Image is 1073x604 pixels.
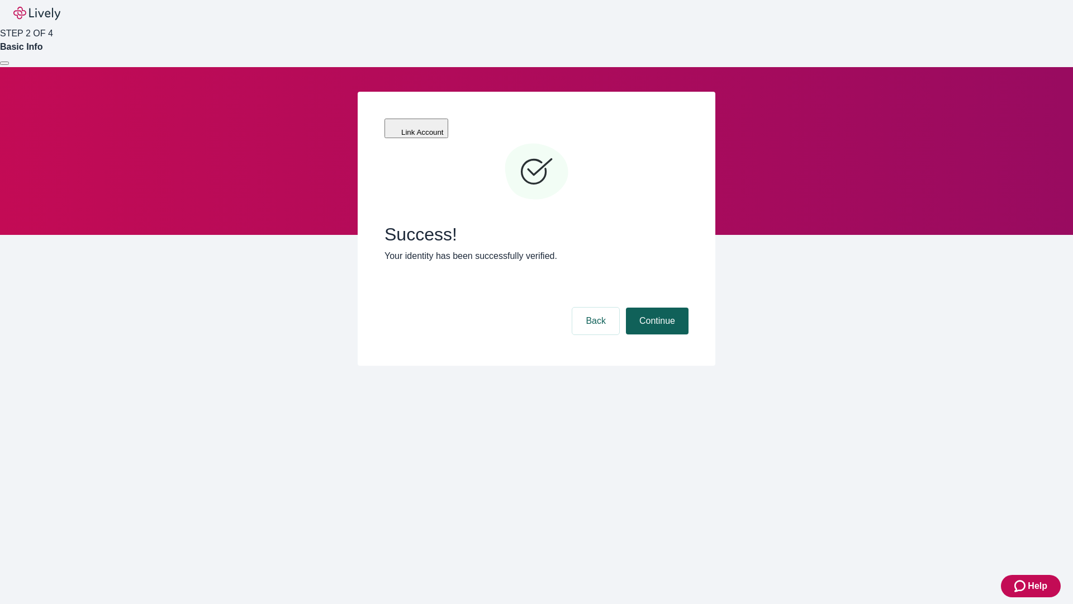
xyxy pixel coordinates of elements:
svg: Zendesk support icon [1014,579,1028,593]
button: Zendesk support iconHelp [1001,575,1061,597]
span: Success! [384,224,689,245]
svg: Checkmark icon [503,139,570,206]
button: Continue [626,308,689,334]
img: Lively [13,7,60,20]
p: Your identity has been successfully verified. [384,249,689,263]
button: Back [572,308,619,334]
button: Link Account [384,119,448,138]
span: Help [1028,579,1047,593]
